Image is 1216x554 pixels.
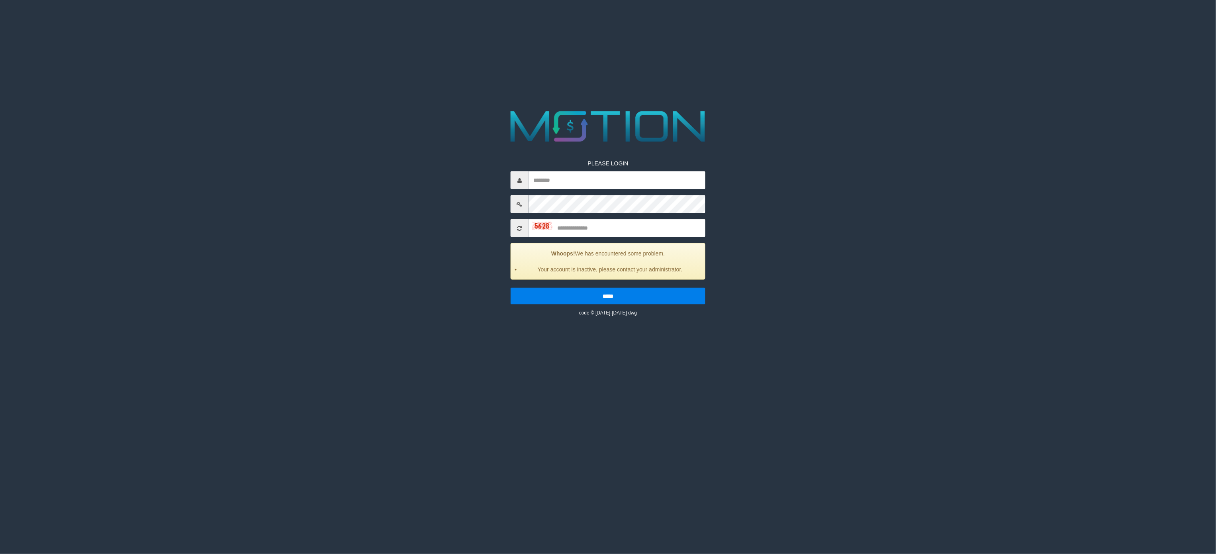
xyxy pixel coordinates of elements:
img: captcha [533,222,552,230]
li: Your account is inactive, please contact your administrator. [521,265,699,273]
div: We has encountered some problem. [511,243,705,280]
strong: Whoops! [551,250,575,257]
small: code © [DATE]-[DATE] dwg [579,310,637,316]
p: PLEASE LOGIN [511,159,705,167]
img: MOTION_logo.png [501,106,714,147]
